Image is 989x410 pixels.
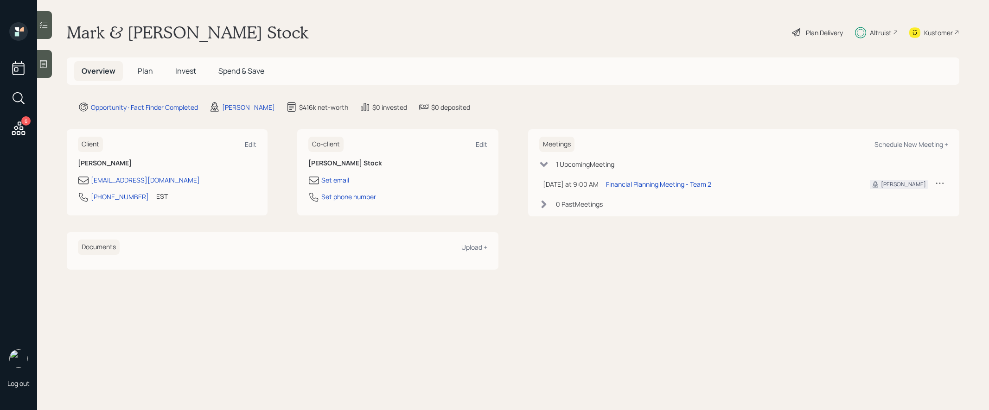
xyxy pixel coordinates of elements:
div: Opportunity · Fact Finder Completed [91,102,198,112]
div: [DATE] at 9:00 AM [543,179,599,189]
div: Edit [245,140,256,149]
div: $0 invested [372,102,407,112]
h6: Documents [78,240,120,255]
div: Set phone number [321,192,376,202]
h6: [PERSON_NAME] Stock [308,159,487,167]
div: Altruist [870,28,892,38]
span: Spend & Save [218,66,264,76]
div: 0 Past Meeting s [556,199,603,209]
div: Set email [321,175,349,185]
div: EST [156,191,168,201]
div: Upload + [461,243,487,252]
div: $416k net-worth [299,102,348,112]
div: 1 Upcoming Meeting [556,159,614,169]
div: [PERSON_NAME] [881,180,926,189]
div: Kustomer [924,28,953,38]
span: Plan [138,66,153,76]
div: [PHONE_NUMBER] [91,192,149,202]
h6: Meetings [539,137,574,152]
h1: Mark & [PERSON_NAME] Stock [67,22,308,43]
h6: Co-client [308,137,344,152]
div: Edit [476,140,487,149]
div: Plan Delivery [806,28,843,38]
div: [EMAIL_ADDRESS][DOMAIN_NAME] [91,175,200,185]
span: Overview [82,66,115,76]
img: treva-nostdahl-headshot.png [9,349,28,368]
div: [PERSON_NAME] [222,102,275,112]
h6: [PERSON_NAME] [78,159,256,167]
div: Schedule New Meeting + [874,140,948,149]
div: Log out [7,379,30,388]
h6: Client [78,137,103,152]
div: 6 [21,116,31,126]
span: Invest [175,66,196,76]
div: $0 deposited [431,102,470,112]
div: Financial Planning Meeting - Team 2 [606,179,711,189]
